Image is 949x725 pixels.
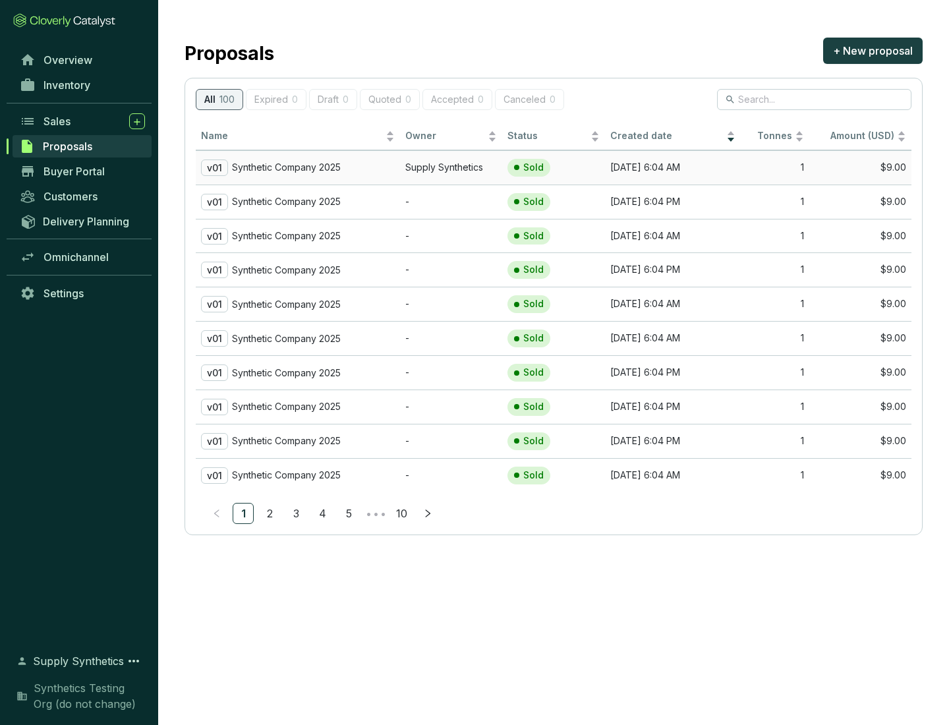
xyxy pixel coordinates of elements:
td: $9.00 [809,150,911,185]
p: Synthetic Company 2025 [232,264,341,276]
p: All [204,94,216,105]
td: $9.00 [809,252,911,287]
td: 1 [741,355,809,390]
td: - [400,321,502,355]
a: 4 [312,504,332,523]
td: $9.00 [809,219,911,253]
a: Delivery Planning [13,210,152,232]
span: Supply Synthetics [33,653,124,669]
th: Owner [400,123,502,150]
td: 1 [741,458,809,492]
p: Sold [523,332,544,345]
th: Tonnes [741,123,809,150]
a: 10 [391,504,411,523]
p: v01 [201,194,228,210]
p: Sold [523,366,544,379]
a: Customers [13,185,152,208]
p: v01 [201,228,228,245]
li: 3 [285,503,306,524]
a: Omnichannel [13,246,152,268]
td: [DATE] 6:04 AM [605,458,741,492]
td: - [400,390,502,424]
p: Sold [523,230,544,243]
li: Previous Page [206,503,227,524]
td: 1 [741,150,809,185]
button: right [417,503,438,524]
td: - [400,252,502,287]
td: $9.00 [809,321,911,355]
td: - [400,458,502,492]
h2: Proposals [185,40,274,67]
p: Sold [523,161,544,174]
td: [DATE] 6:04 PM [605,424,741,458]
a: 3 [286,504,306,523]
a: Sales [13,110,152,132]
p: v01 [201,296,228,312]
p: Synthetic Company 2025 [232,196,341,208]
p: Synthetic Company 2025 [232,299,341,310]
p: Sold [523,264,544,276]
span: Created date [610,130,724,142]
a: Proposals [13,135,152,158]
a: 5 [339,504,359,523]
span: Name [201,130,383,142]
td: [DATE] 6:04 PM [605,355,741,390]
td: $9.00 [809,390,911,424]
td: $9.00 [809,287,911,321]
p: Synthetic Company 2025 [232,469,341,481]
span: left [212,509,221,518]
td: [DATE] 6:04 AM [605,321,741,355]
p: v01 [201,364,228,381]
a: 2 [260,504,279,523]
td: [DATE] 6:04 AM [605,219,741,253]
input: Search... [738,92,892,107]
td: - [400,219,502,253]
li: 10 [391,503,412,524]
td: [DATE] 6:04 PM [605,390,741,424]
th: Created date [605,123,741,150]
td: Supply Synthetics [400,150,502,185]
td: [DATE] 6:04 PM [605,252,741,287]
p: v01 [201,399,228,415]
td: - [400,185,502,219]
td: 1 [741,287,809,321]
span: Sales [43,115,71,128]
span: Omnichannel [43,250,109,264]
a: Overview [13,49,152,71]
span: + New proposal [833,43,913,59]
p: Synthetic Company 2025 [232,230,341,242]
th: Status [502,123,604,150]
p: 100 [219,94,235,105]
a: 1 [233,504,253,523]
a: Settings [13,282,152,304]
span: Amount (USD) [830,130,894,141]
span: Synthetics Testing Org (do not change) [34,680,145,712]
p: v01 [201,467,228,484]
p: Sold [523,435,544,448]
td: [DATE] 6:04 AM [605,287,741,321]
td: $9.00 [809,458,911,492]
li: 5 [338,503,359,524]
p: Synthetic Company 2025 [232,333,341,345]
p: v01 [201,159,228,176]
td: - [400,287,502,321]
td: 1 [741,321,809,355]
button: All100 [196,89,243,110]
td: $9.00 [809,355,911,390]
td: - [400,424,502,458]
span: Overview [43,53,92,67]
span: Proposals [43,140,92,153]
a: Buyer Portal [13,160,152,183]
td: 1 [741,219,809,253]
p: v01 [201,433,228,449]
p: Synthetic Company 2025 [232,401,341,413]
td: $9.00 [809,424,911,458]
p: v01 [201,262,228,278]
td: 1 [741,185,809,219]
li: Next 5 Pages [364,503,386,524]
span: Customers [43,190,98,203]
p: Sold [523,196,544,208]
span: Tonnes [746,130,791,142]
button: left [206,503,227,524]
li: Next Page [417,503,438,524]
